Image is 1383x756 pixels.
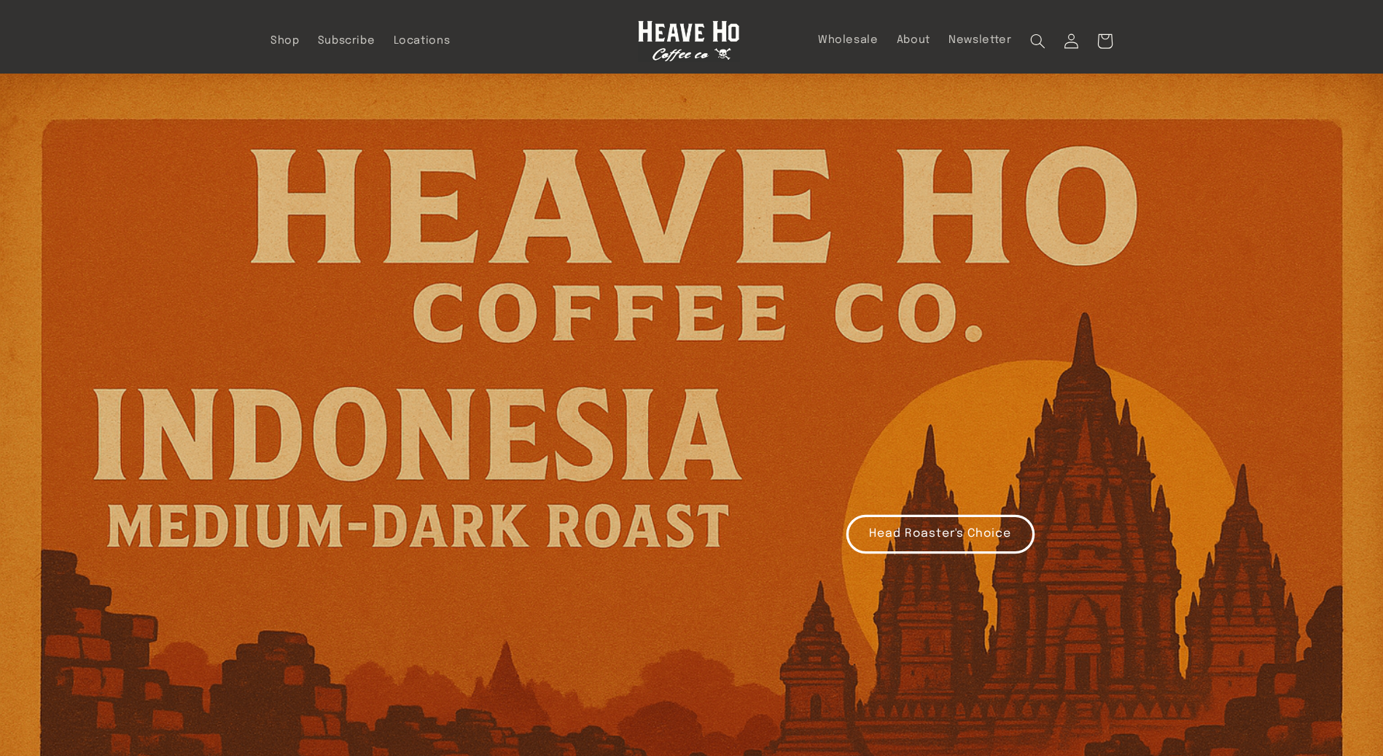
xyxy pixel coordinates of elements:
[308,25,384,57] a: Subscribe
[846,515,1035,554] a: Head Roaster's Choice
[818,34,879,47] span: Wholesale
[261,25,308,57] a: Shop
[809,24,887,56] a: Wholesale
[270,34,300,48] span: Shop
[948,34,1011,47] span: Newsletter
[384,25,459,57] a: Locations
[897,34,930,47] span: About
[1021,24,1054,58] summary: Search
[318,34,375,48] span: Subscribe
[394,34,451,48] span: Locations
[638,20,740,62] img: Heave Ho Coffee Co
[940,24,1021,56] a: Newsletter
[887,24,939,56] a: About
